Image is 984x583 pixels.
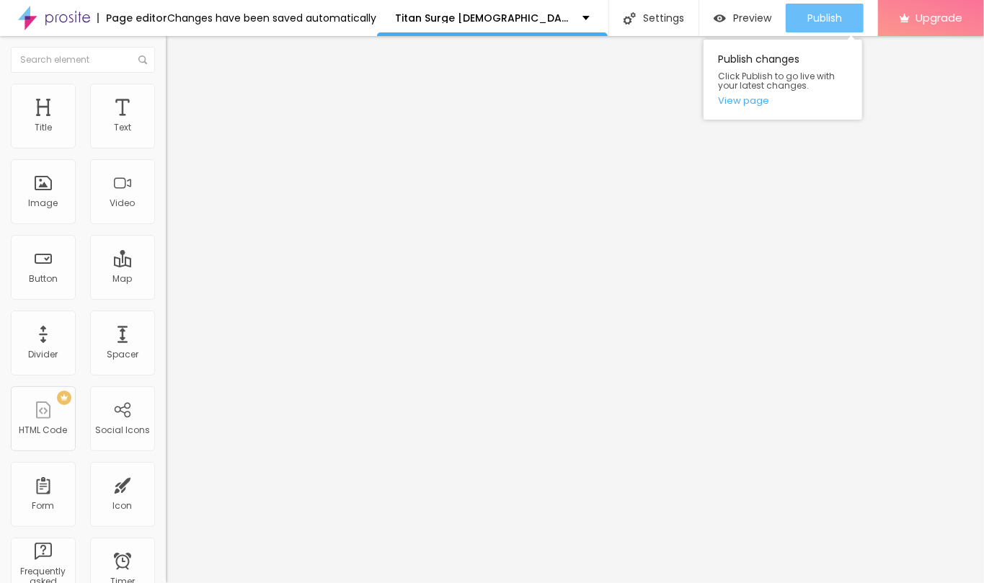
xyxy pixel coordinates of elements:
[29,198,58,208] div: Image
[97,13,167,23] div: Page editor
[916,12,962,24] span: Upgrade
[395,13,572,23] p: Titan Surge [DEMOGRAPHIC_DATA][MEDICAL_DATA] For Men's Health
[29,350,58,360] div: Divider
[733,12,771,24] span: Preview
[113,501,133,511] div: Icon
[704,40,862,120] div: Publish changes
[29,274,58,284] div: Button
[107,350,138,360] div: Spacer
[718,96,848,105] a: View page
[624,12,636,25] img: Icone
[110,198,136,208] div: Video
[114,123,131,133] div: Text
[807,12,842,24] span: Publish
[19,425,68,435] div: HTML Code
[167,13,376,23] div: Changes have been saved automatically
[113,274,133,284] div: Map
[11,47,155,73] input: Search element
[95,425,150,435] div: Social Icons
[138,55,147,64] img: Icone
[718,71,848,90] span: Click Publish to go live with your latest changes.
[714,12,726,25] img: view-1.svg
[786,4,864,32] button: Publish
[32,501,55,511] div: Form
[699,4,786,32] button: Preview
[166,36,984,583] iframe: To enrich screen reader interactions, please activate Accessibility in Grammarly extension settings
[35,123,52,133] div: Title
